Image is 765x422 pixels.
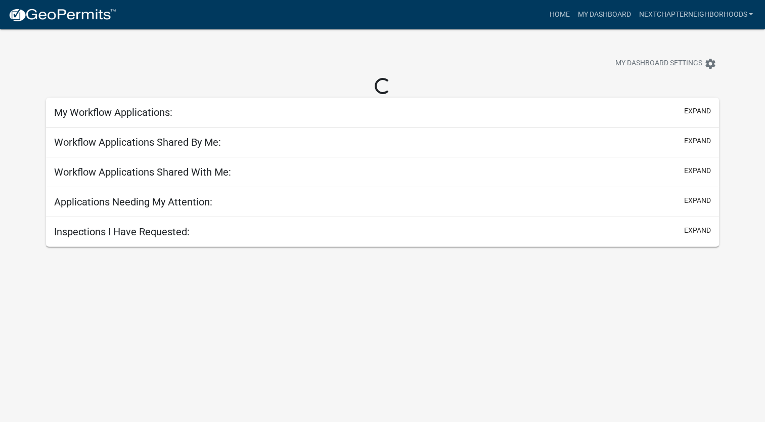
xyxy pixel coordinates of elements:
a: Home [545,5,573,24]
i: settings [704,58,716,70]
button: expand [684,136,711,146]
button: expand [684,165,711,176]
h5: Inspections I Have Requested: [54,226,190,238]
h5: Workflow Applications Shared With Me: [54,166,231,178]
button: expand [684,195,711,206]
button: expand [684,225,711,236]
button: expand [684,106,711,116]
a: My Dashboard [573,5,635,24]
span: My Dashboard Settings [615,58,702,70]
h5: Applications Needing My Attention: [54,196,212,208]
h5: Workflow Applications Shared By Me: [54,136,221,148]
button: My Dashboard Settingssettings [607,54,725,73]
h5: My Workflow Applications: [54,106,172,118]
a: Nextchapterneighborhoods [635,5,757,24]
